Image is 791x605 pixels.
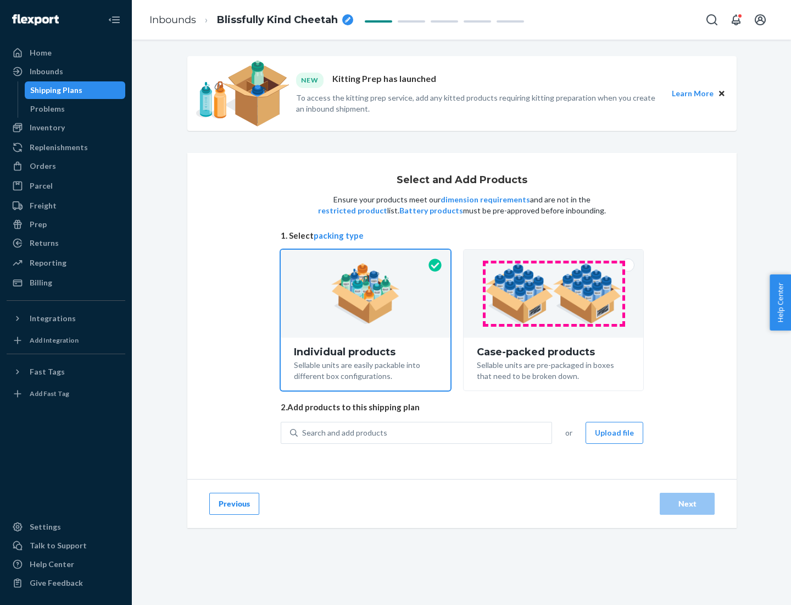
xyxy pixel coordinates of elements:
a: Reporting [7,254,125,272]
div: Reporting [30,257,66,268]
div: Inbounds [30,66,63,77]
p: To access the kitting prep service, add any kitted products requiring kitting preparation when yo... [296,92,662,114]
a: Settings [7,518,125,536]
span: Blissfully Kind Cheetah [217,13,338,28]
a: Returns [7,234,125,252]
button: Learn More [672,87,714,100]
a: Parcel [7,177,125,195]
button: Open notifications [725,9,747,31]
div: Home [30,47,52,58]
a: Replenishments [7,139,125,156]
a: Freight [7,197,125,215]
button: Close [716,87,728,100]
a: Add Integration [7,332,125,349]
img: case-pack.59cecea509d18c883b923b81aeac6d0b.png [485,263,622,324]
div: Orders [30,161,56,172]
a: Billing [7,274,125,291]
span: 2. Add products to this shipping plan [281,402,643,413]
h1: Select and Add Products [397,175,527,186]
div: Inventory [30,122,65,133]
span: or [565,427,572,438]
button: Upload file [586,422,643,444]
div: Add Fast Tag [30,389,69,398]
button: Integrations [7,310,125,327]
div: Case-packed products [477,346,630,358]
a: Help Center [7,555,125,573]
a: Problems [25,100,126,118]
div: Give Feedback [30,577,83,588]
button: dimension requirements [441,194,530,205]
img: Flexport logo [12,14,59,25]
div: Freight [30,200,57,211]
a: Inbounds [7,63,125,80]
div: Prep [30,219,47,230]
div: Talk to Support [30,540,87,551]
a: Inbounds [149,14,196,26]
div: Settings [30,521,61,532]
a: Talk to Support [7,537,125,554]
button: Next [660,493,715,515]
div: NEW [296,73,324,87]
a: Shipping Plans [25,81,126,99]
div: Billing [30,277,52,288]
div: Add Integration [30,335,79,345]
div: Returns [30,238,59,249]
div: Parcel [30,180,53,191]
a: Home [7,44,125,62]
a: Inventory [7,119,125,136]
button: Fast Tags [7,363,125,381]
p: Kitting Prep has launched [332,73,436,87]
a: Orders [7,157,125,175]
a: Prep [7,216,125,233]
div: Shipping Plans [30,85,82,96]
img: individual-pack.facf35554cb0f1810c75b2bd6df2d64e.png [331,263,400,324]
div: Problems [30,103,65,114]
button: Previous [209,493,259,515]
a: Add Fast Tag [7,385,125,403]
button: Give Feedback [7,574,125,592]
div: Search and add products [302,427,387,438]
ol: breadcrumbs [141,4,362,36]
span: 1. Select [281,230,643,241]
button: restricted product [318,205,387,216]
button: Help Center [770,274,791,331]
button: Open account menu [749,9,771,31]
button: Battery products [399,205,463,216]
button: Open Search Box [701,9,723,31]
div: Sellable units are pre-packaged in boxes that need to be broken down. [477,358,630,382]
div: Fast Tags [30,366,65,377]
button: Close Navigation [103,9,125,31]
div: Integrations [30,313,76,324]
div: Individual products [294,346,437,358]
div: Sellable units are easily packable into different box configurations. [294,358,437,382]
div: Next [669,498,705,509]
div: Help Center [30,559,74,570]
button: packing type [314,230,364,241]
div: Replenishments [30,142,88,153]
p: Ensure your products meet our and are not in the list. must be pre-approved before inbounding. [317,194,607,216]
